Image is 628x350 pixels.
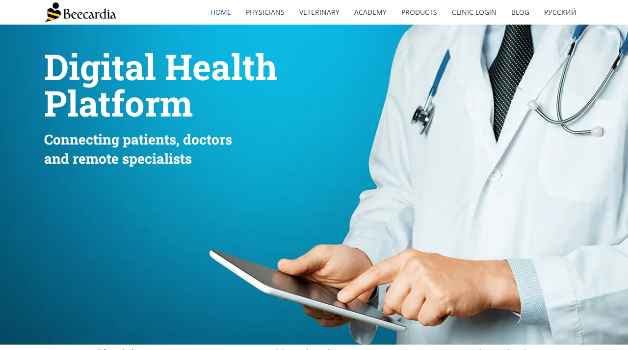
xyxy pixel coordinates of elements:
a: Clinic Login [445,1,504,24]
a: Academy [347,1,394,24]
span: Digital Health [44,43,278,90]
img: Beecardia [44,2,116,22]
a: Русский [537,1,584,24]
span: and remote specialists [44,149,192,168]
a: Physicians [238,1,292,24]
a: Blog [504,1,537,24]
a: home [203,1,238,24]
a: Products [394,1,445,24]
span: Connecting patients, doctors [44,130,232,148]
a: Veterinary [292,1,347,24]
span: Platform [44,80,193,126]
